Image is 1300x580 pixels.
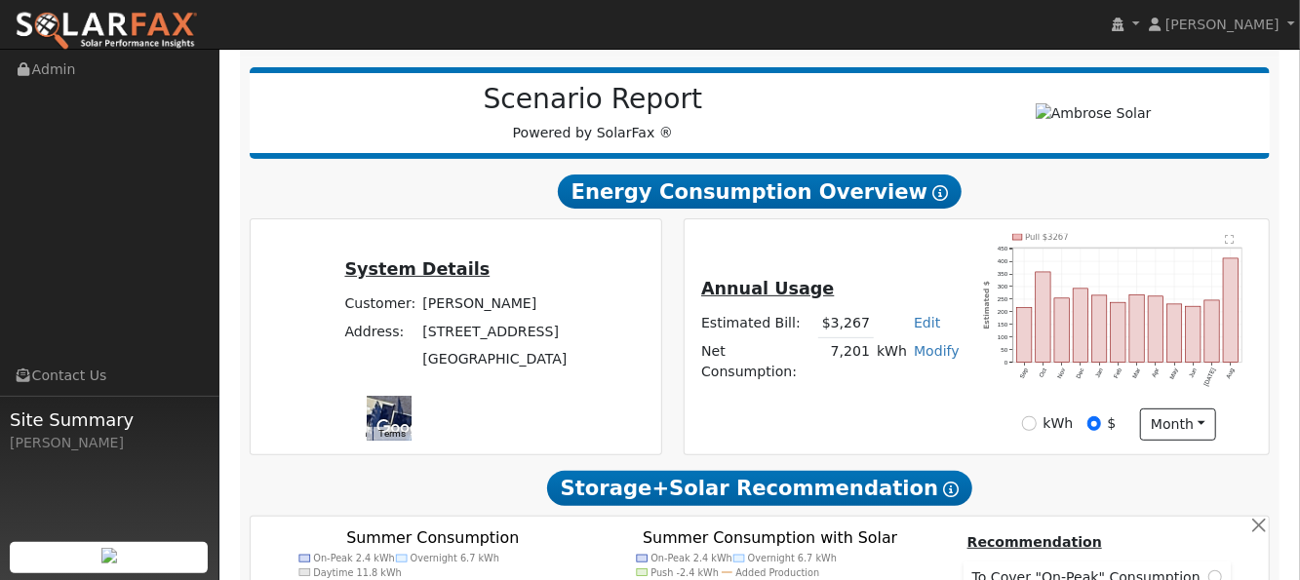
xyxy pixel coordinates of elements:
[1087,416,1101,430] input: $
[1055,298,1070,363] rect: onclick=""
[1187,306,1202,363] rect: onclick=""
[1056,367,1067,380] text: Nov
[1151,367,1161,378] text: Apr
[999,257,1009,264] text: 400
[269,83,917,116] h2: Scenario Report
[650,567,719,578] text: Push -2.4 kWh
[932,185,948,201] i: Show Help
[547,471,972,506] span: Storage+Solar Recommendation
[1227,234,1236,244] text: 
[341,318,419,345] td: Address:
[983,281,992,329] text: Estimated $
[1113,367,1123,379] text: Feb
[999,245,1009,251] text: 450
[1005,359,1008,366] text: 0
[1026,232,1070,242] text: Pull $3267
[1149,296,1163,363] rect: onclick=""
[1094,367,1105,379] text: Jan
[1036,103,1152,124] img: Ambrose Solar
[1074,289,1088,363] rect: onclick=""
[1037,272,1051,363] rect: onclick=""
[1226,367,1237,379] text: Aug
[419,290,571,318] td: [PERSON_NAME]
[378,428,406,439] a: Terms (opens in new tab)
[1017,308,1032,363] rect: onclick=""
[345,259,491,279] u: System Details
[735,567,819,578] text: Added Production
[1044,413,1074,434] label: kWh
[1112,302,1126,363] rect: onclick=""
[1108,413,1117,434] label: $
[372,415,436,441] a: Open this area in Google Maps (opens a new window)
[1165,17,1280,32] span: [PERSON_NAME]
[341,290,419,318] td: Customer:
[411,553,500,563] text: Overnight 6.7 kWh
[1039,367,1049,378] text: Oct
[313,553,395,563] text: On-Peak 2.4 kWh
[818,309,873,337] td: $3,267
[698,309,819,337] td: Estimated Bill:
[1205,300,1220,363] rect: onclick=""
[10,406,209,433] span: Site Summary
[999,308,1009,315] text: 200
[698,337,819,385] td: Net Consumption:
[999,321,1009,328] text: 150
[419,345,571,372] td: [GEOGRAPHIC_DATA]
[748,553,838,563] text: Overnight 6.7 kWh
[1130,294,1145,363] rect: onclick=""
[874,337,911,385] td: kWh
[818,337,873,385] td: 7,201
[558,174,962,210] span: Energy Consumption Overview
[101,548,117,563] img: retrieve
[1189,367,1200,379] text: Jun
[1132,367,1143,379] text: Mar
[999,333,1009,340] text: 100
[701,279,834,298] u: Annual Usage
[643,528,898,547] text: Summer Consumption with Solar
[1022,416,1036,430] input: kWh
[999,283,1009,290] text: 300
[943,482,959,497] i: Show Help
[999,295,1009,302] text: 250
[1203,367,1218,387] text: [DATE]
[419,318,571,345] td: [STREET_ADDRESS]
[999,270,1009,277] text: 350
[372,415,436,441] img: Google
[1225,258,1240,363] rect: onclick=""
[967,534,1102,550] u: Recommendation
[10,433,209,453] div: [PERSON_NAME]
[1019,367,1030,379] text: Sep
[1093,295,1108,363] rect: onclick=""
[313,567,402,578] text: Daytime 11.8 kWh
[914,315,940,330] a: Edit
[346,528,520,547] text: Summer Consumption
[15,11,198,52] img: SolarFax
[1169,367,1181,380] text: May
[914,343,960,359] a: Modify
[259,83,927,143] div: Powered by SolarFax ®
[1140,408,1217,442] button: month
[650,553,732,563] text: On-Peak 2.4 kWh
[1002,346,1008,353] text: 50
[1168,304,1183,363] rect: onclick=""
[1076,367,1086,379] text: Dec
